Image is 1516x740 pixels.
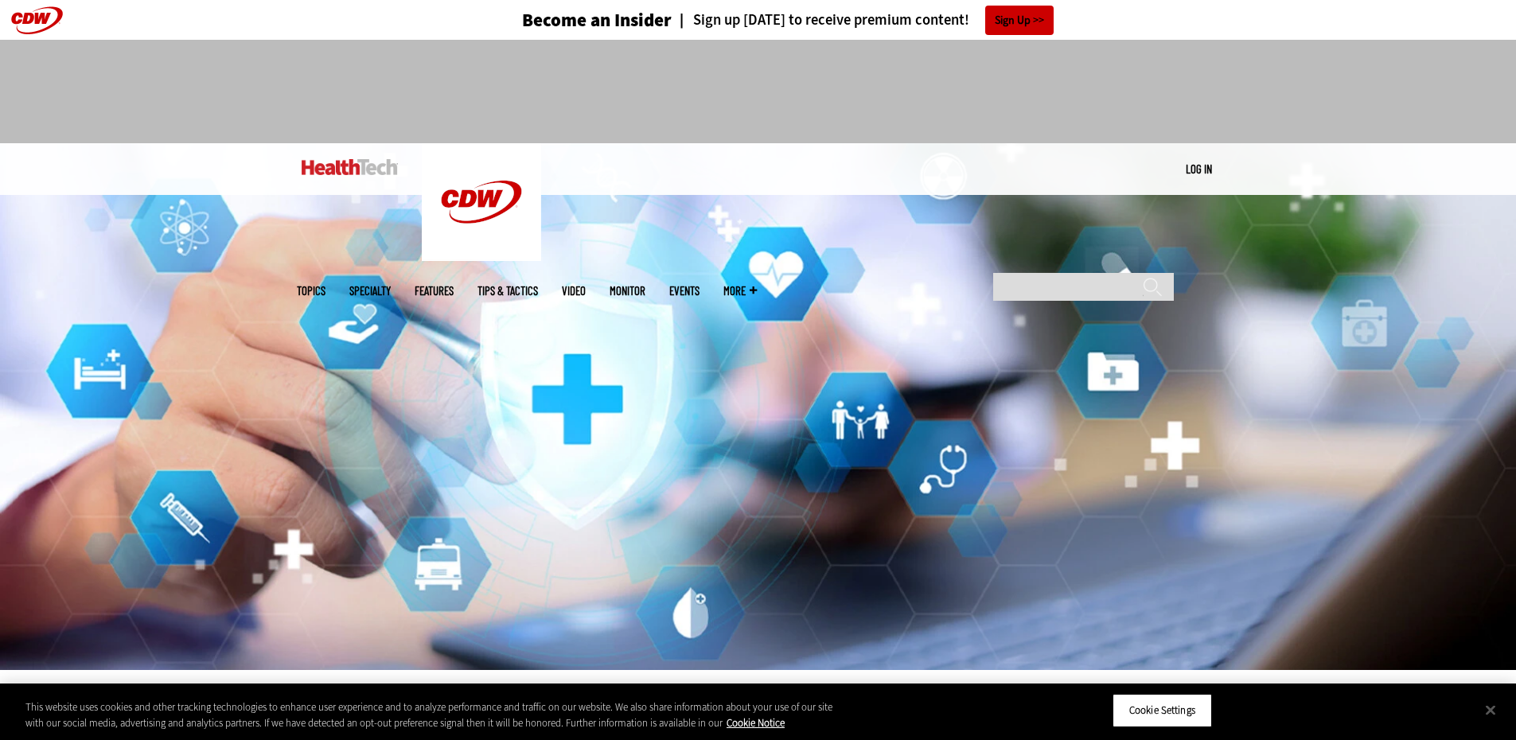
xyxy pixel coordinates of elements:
a: Features [415,285,454,297]
span: Topics [297,285,325,297]
a: Sign up [DATE] to receive premium content! [672,13,969,28]
a: Log in [1186,162,1212,176]
h3: Become an Insider [522,11,672,29]
a: Tips & Tactics [477,285,538,297]
a: CDW [422,248,541,265]
a: More information about your privacy [727,716,785,730]
img: Home [422,143,541,261]
button: Close [1473,692,1508,727]
div: This website uses cookies and other tracking technologies to enhance user experience and to analy... [25,699,834,730]
span: Specialty [349,285,391,297]
a: Video [562,285,586,297]
span: More [723,285,757,297]
iframe: advertisement [469,56,1048,127]
a: Sign Up [985,6,1054,35]
button: Cookie Settings [1113,694,1212,727]
a: Become an Insider [462,11,672,29]
div: User menu [1186,161,1212,177]
img: Home [302,159,398,175]
a: MonITor [610,285,645,297]
a: Events [669,285,700,297]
